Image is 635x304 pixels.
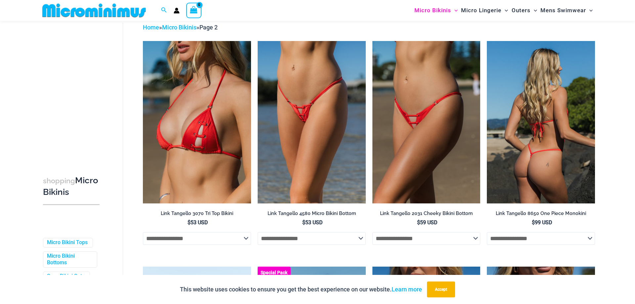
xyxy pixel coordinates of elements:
a: Search icon link [161,6,167,15]
a: Link Tangello 8650 One Piece Monokini [487,210,595,219]
span: » » [143,24,218,31]
a: Account icon link [174,8,180,14]
a: Link Tangello 4580 Micro 01Link Tangello 4580 Micro 02Link Tangello 4580 Micro 02 [258,41,366,203]
a: Sexy Bikini Sets [47,273,85,280]
a: Micro Bikini Tops [47,239,88,246]
span: Page 2 [199,24,218,31]
a: Link Tangello 3070 Tri Top Bikini [143,210,251,219]
img: Link Tangello 2031 Cheeky 01 [372,41,481,203]
span: Menu Toggle [586,2,593,19]
bdi: 99 USD [532,219,552,226]
a: Link Tangello 2031 Cheeky Bikini Bottom [372,210,481,219]
img: Link Tangello 4580 Micro 01 [258,41,366,203]
span: Menu Toggle [451,2,458,19]
nav: Site Navigation [412,1,595,20]
span: Micro Bikinis [414,2,451,19]
bdi: 53 USD [188,219,208,226]
span: $ [417,219,420,226]
span: shopping [43,177,75,185]
span: Menu Toggle [501,2,508,19]
iframe: TrustedSite Certified [43,22,103,154]
h3: Micro Bikinis [43,175,100,198]
h2: Link Tangello 3070 Tri Top Bikini [143,210,251,217]
span: Outers [512,2,530,19]
bdi: 59 USD [417,219,437,226]
span: Menu Toggle [530,2,537,19]
a: Link Tangello 8650 One Piece Monokini 11Link Tangello 8650 One Piece Monokini 12Link Tangello 865... [487,41,595,203]
a: Micro BikinisMenu ToggleMenu Toggle [413,2,459,19]
a: Link Tangello 3070 Tri Top 01Link Tangello 3070 Tri Top 4580 Micro 11Link Tangello 3070 Tri Top 4... [143,41,251,203]
span: $ [532,219,535,226]
a: Link Tangello 4580 Micro Bikini Bottom [258,210,366,219]
span: $ [188,219,190,226]
a: Micro Bikinis [162,24,196,31]
p: This website uses cookies to ensure you get the best experience on our website. [180,284,422,294]
img: Link Tangello 8650 One Piece Monokini 12 [487,41,595,203]
span: Micro Lingerie [461,2,501,19]
span: $ [302,219,305,226]
a: Learn more [392,286,422,293]
a: Link Tangello 2031 Cheeky 01Link Tangello 2031 Cheeky 02Link Tangello 2031 Cheeky 02 [372,41,481,203]
img: Link Tangello 3070 Tri Top 01 [143,41,251,203]
span: Mens Swimwear [540,2,586,19]
a: View Shopping Cart, empty [186,3,201,18]
h2: Link Tangello 2031 Cheeky Bikini Bottom [372,210,481,217]
img: MM SHOP LOGO FLAT [40,3,148,18]
h2: Link Tangello 8650 One Piece Monokini [487,210,595,217]
button: Accept [427,282,455,297]
b: Special Pack Price [258,271,291,279]
a: Home [143,24,159,31]
bdi: 53 USD [302,219,322,226]
a: Micro LingerieMenu ToggleMenu Toggle [459,2,510,19]
a: Micro Bikini Bottoms [47,253,92,267]
a: OutersMenu ToggleMenu Toggle [510,2,539,19]
a: Mens SwimwearMenu ToggleMenu Toggle [539,2,594,19]
h2: Link Tangello 4580 Micro Bikini Bottom [258,210,366,217]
